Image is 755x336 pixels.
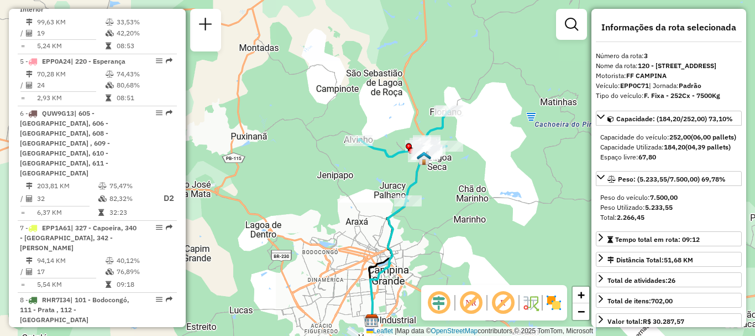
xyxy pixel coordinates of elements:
i: Distância Total [26,183,33,189]
td: / [20,80,25,91]
div: Capacidade: (184,20/252,00) 73,10% [596,128,742,167]
strong: (06,00 pallets) [691,133,736,141]
i: Tempo total em rota [106,281,111,288]
img: ZUMPY [365,313,379,327]
h4: Informações da rota selecionada [596,22,742,33]
span: | [395,327,396,335]
span: | 605 - [GEOGRAPHIC_DATA], 606 - [GEOGRAPHIC_DATA], 608 - [GEOGRAPHIC_DATA] , 609 - [GEOGRAPHIC_D... [20,109,110,177]
strong: 2.266,45 [617,213,644,221]
td: 24 [36,80,105,91]
td: 17 [36,266,105,277]
span: + [578,288,585,302]
td: 08:53 [116,40,172,51]
i: % de utilização do peso [106,19,114,25]
em: Opções [156,224,162,231]
div: Número da rota: [596,51,742,61]
td: 5,54 KM [36,279,105,290]
i: % de utilização da cubagem [98,195,107,202]
span: 7 - [20,224,137,252]
a: Nova sessão e pesquisa [195,13,217,38]
div: Total: [600,213,737,223]
span: EPP0A24 [42,57,71,65]
i: % de utilização da cubagem [106,30,114,37]
a: Exibir filtros [560,13,583,35]
div: Motorista: [596,71,742,81]
div: Nome da rota: [596,61,742,71]
strong: Padrão [679,81,701,90]
a: Capacidade: (184,20/252,00) 73,10% [596,111,742,126]
td: = [20,40,25,51]
a: Zoom in [573,287,589,303]
span: Capacidade: (184,20/252,00) 73,10% [616,115,733,123]
td: 70,28 KM [36,69,105,80]
i: Tempo total em rota [106,43,111,49]
span: | 220 - Esperança [71,57,125,65]
i: % de utilização da cubagem [106,268,114,275]
span: 6 - [20,109,110,177]
td: 5,24 KM [36,40,105,51]
td: 08:51 [116,92,172,104]
i: Distância Total [26,257,33,264]
a: Zoom out [573,303,589,320]
em: Opções [156,110,162,116]
td: = [20,279,25,290]
span: | 327 - Capoeira, 340 - [GEOGRAPHIC_DATA], 342 - [PERSON_NAME] [20,224,137,252]
i: Distância Total [26,71,33,77]
span: Exibir rótulo [490,290,516,316]
td: 19 [36,28,105,39]
td: 33,53% [116,17,172,28]
a: Total de atividades:26 [596,272,742,287]
strong: 184,20 [664,143,685,151]
i: % de utilização do peso [106,71,114,77]
div: Distância Total: [607,255,693,265]
em: Opções [156,58,162,64]
span: QUW9G13 [42,109,74,117]
strong: (04,39 pallets) [685,143,731,151]
td: 76,89% [116,266,172,277]
span: Ocultar deslocamento [426,290,452,316]
em: Rota exportada [166,58,172,64]
strong: 3 [644,51,648,60]
div: Peso Utilizado: [600,203,737,213]
div: Espaço livre: [600,152,737,162]
span: − [578,304,585,318]
span: Total de atividades: [607,276,675,285]
td: 75,47% [109,180,153,192]
span: | Jornada: [649,81,701,90]
div: Tipo do veículo: [596,91,742,101]
span: 51,68 KM [664,256,693,264]
img: CDD Campina Grande [365,314,379,328]
span: Exibir NR [458,290,484,316]
p: D2 [154,192,174,205]
em: Opções [156,296,162,303]
strong: F. Fixa - 252Cx - 7500Kg [644,91,720,100]
a: Tempo total em rota: 09:12 [596,231,742,246]
span: 5 - [20,57,125,65]
i: Total de Atividades [26,82,33,89]
a: OpenStreetMap [431,327,478,335]
td: = [20,207,25,218]
td: 42,20% [116,28,172,39]
strong: 120 - [STREET_ADDRESS] [638,61,716,70]
a: Total de itens:702,00 [596,293,742,308]
a: Leaflet [366,327,393,335]
div: Total de itens: [607,296,673,306]
i: Tempo total em rota [106,95,111,101]
i: % de utilização do peso [106,257,114,264]
td: 99,63 KM [36,17,105,28]
img: Zumpy Lagoa Seca [417,151,431,166]
strong: 702,00 [651,297,673,305]
i: % de utilização do peso [98,183,107,189]
div: Map data © contributors,© 2025 TomTom, Microsoft [364,327,596,336]
div: Capacidade do veículo: [600,132,737,142]
td: 32 [36,192,98,205]
a: Peso: (5.233,55/7.500,00) 69,78% [596,171,742,186]
td: 40,12% [116,255,172,266]
div: Peso: (5.233,55/7.500,00) 69,78% [596,188,742,227]
div: Veículo: [596,81,742,91]
div: Capacidade Utilizada: [600,142,737,152]
td: 80,68% [116,80,172,91]
td: / [20,266,25,277]
strong: 252,00 [669,133,691,141]
td: 32:23 [109,207,153,218]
